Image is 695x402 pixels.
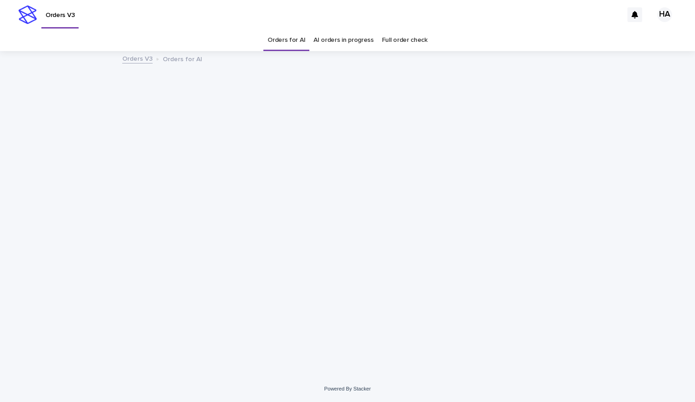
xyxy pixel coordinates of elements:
[18,6,37,24] img: stacker-logo-s-only.png
[324,386,370,391] a: Powered By Stacker
[268,29,305,51] a: Orders for AI
[657,7,672,22] div: HA
[122,53,153,63] a: Orders V3
[163,53,202,63] p: Orders for AI
[382,29,427,51] a: Full order check
[313,29,374,51] a: AI orders in progress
